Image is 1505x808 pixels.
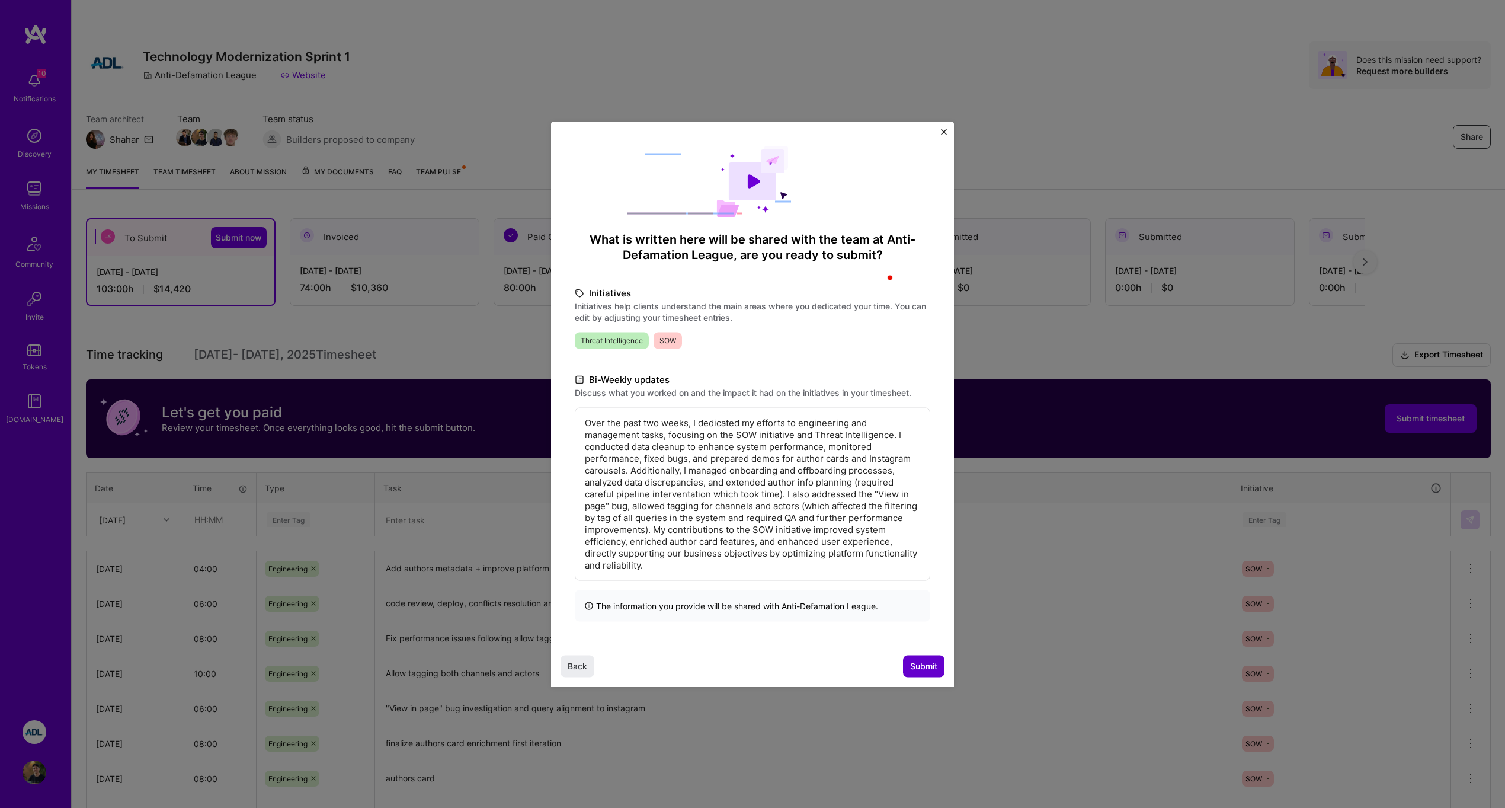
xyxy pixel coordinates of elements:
[584,599,594,612] i: icon InfoBlack
[941,129,947,141] button: Close
[568,660,587,672] span: Back
[654,332,682,349] span: SOW
[561,656,594,677] button: Back
[903,656,944,677] button: Submit
[716,145,789,217] img: Demo day
[910,660,937,672] span: Submit
[575,590,930,621] div: The information you provide will be shared with Anti-Defamation League .
[575,372,930,387] label: Bi-Weekly updates
[575,286,584,300] i: icon TagBlack
[585,417,920,571] div: To enrich screen reader interactions, please activate Accessibility in Grammarly extension settings
[575,286,930,300] label: Initiatives
[575,387,930,398] label: Discuss what you worked on and the impact it had on the initiatives in your timesheet.
[585,417,920,571] p: Over the past two weeks, I dedicated my efforts to engineering and management tasks, focusing on ...
[575,300,930,322] label: Initiatives help clients understand the main areas where you dedicated your time. You can edit by...
[575,373,584,387] i: icon DocumentBlack
[575,332,649,349] span: Threat Intelligence
[575,231,930,262] h4: What is written here will be shared with the team at Anti-Defamation League , are you ready to su...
